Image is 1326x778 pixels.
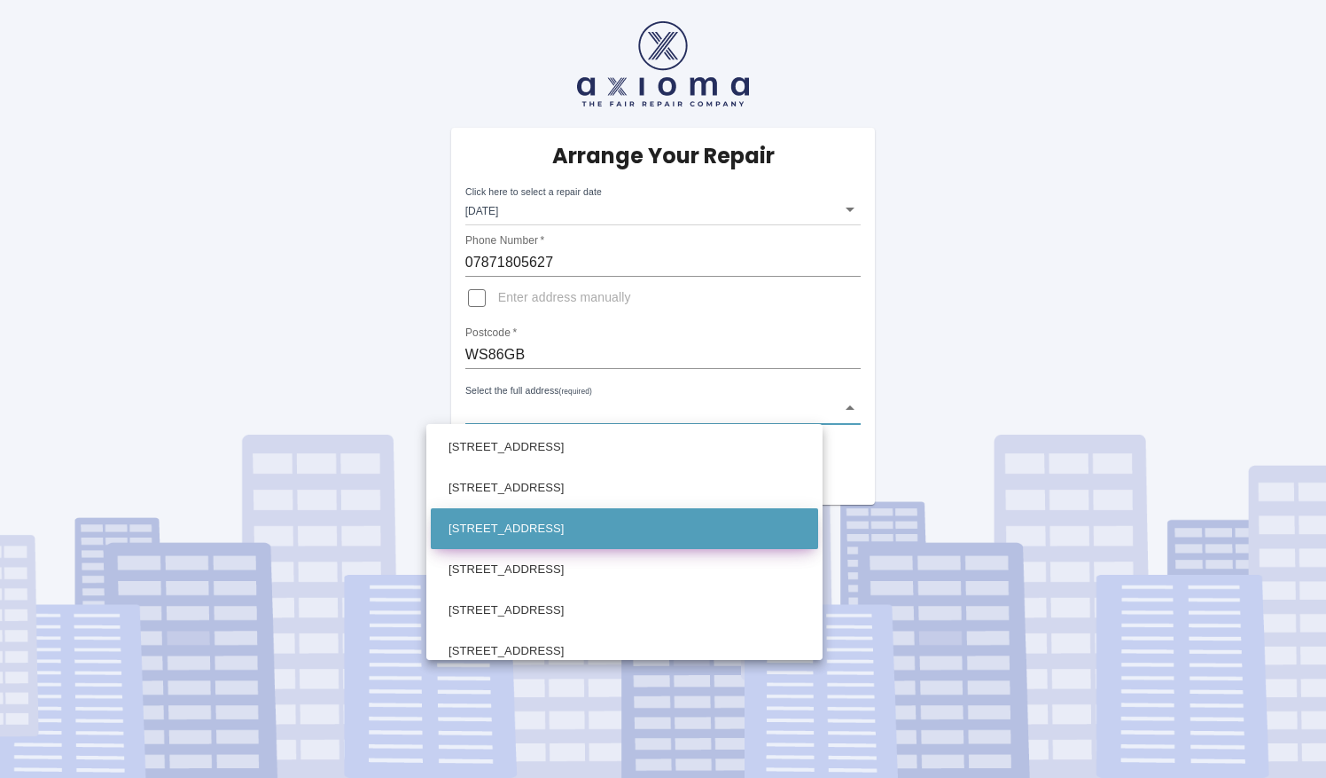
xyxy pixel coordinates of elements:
[431,549,818,590] li: [STREET_ADDRESS]
[431,427,818,468] li: [STREET_ADDRESS]
[431,631,818,672] li: [STREET_ADDRESS]
[431,590,818,631] li: [STREET_ADDRESS]
[431,468,818,508] li: [STREET_ADDRESS]
[431,508,818,549] li: [STREET_ADDRESS]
